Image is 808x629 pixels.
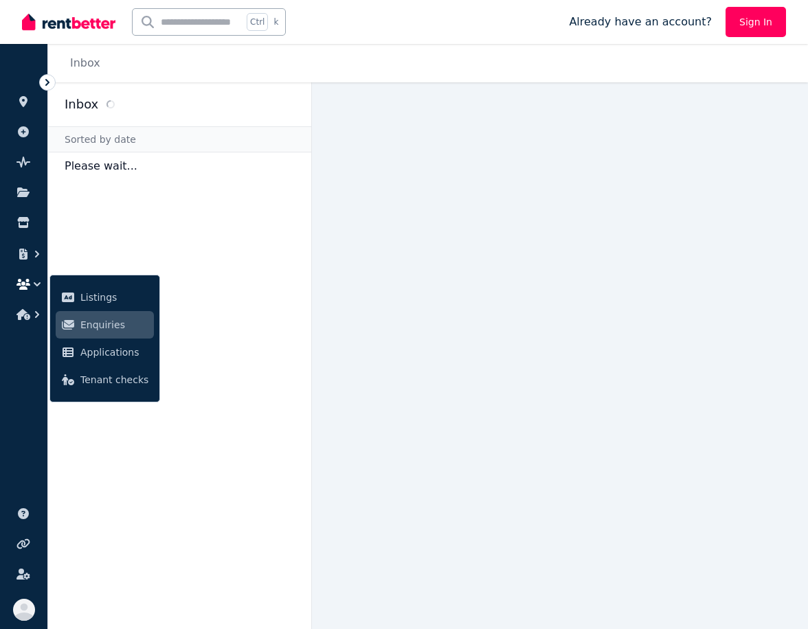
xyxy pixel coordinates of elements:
[273,16,278,27] span: k
[48,152,311,180] p: Please wait...
[80,371,148,388] span: Tenant checks
[22,12,115,32] img: RentBetter
[65,95,98,114] h2: Inbox
[726,7,786,37] a: Sign In
[56,311,154,339] a: Enquiries
[48,126,311,152] div: Sorted by date
[80,344,148,361] span: Applications
[569,14,712,30] span: Already have an account?
[70,56,100,69] a: Inbox
[56,284,154,311] a: Listings
[80,289,148,306] span: Listings
[56,366,154,393] a: Tenant checks
[247,13,268,31] span: Ctrl
[80,317,148,333] span: Enquiries
[48,44,117,82] nav: Breadcrumb
[56,339,154,366] a: Applications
